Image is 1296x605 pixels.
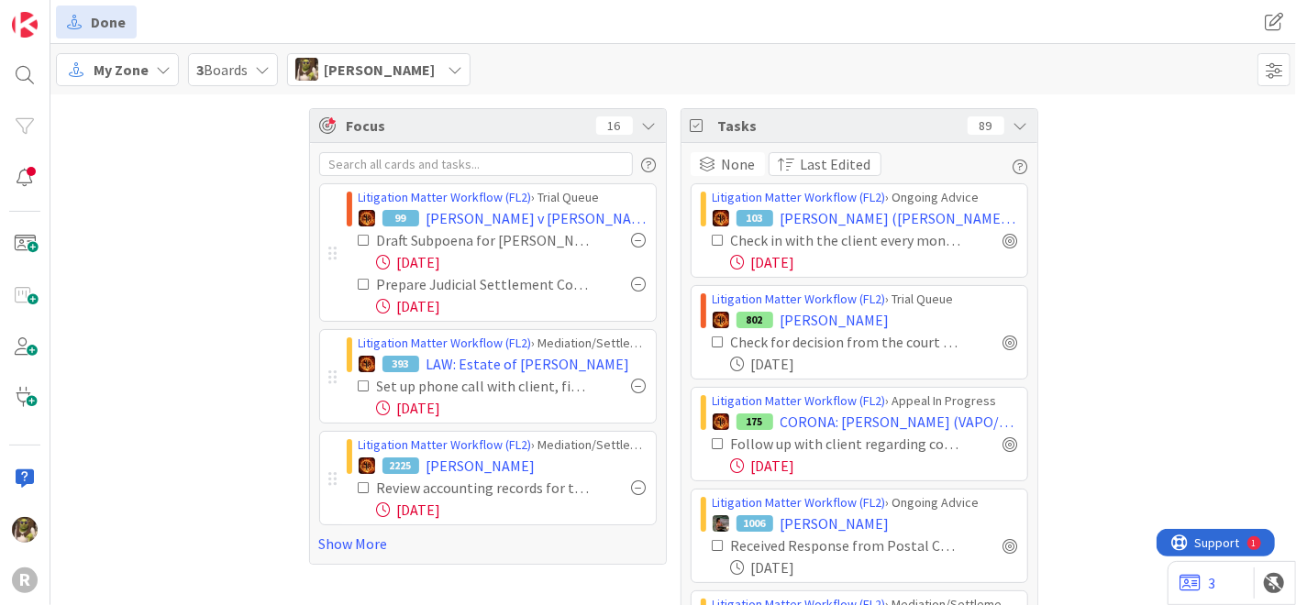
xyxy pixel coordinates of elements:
[737,210,773,226] div: 103
[426,207,647,229] span: [PERSON_NAME] v [PERSON_NAME]
[731,251,1018,273] div: [DATE]
[319,152,633,176] input: Search all cards and tasks...
[713,413,729,430] img: TR
[359,188,647,207] div: › Trial Queue
[426,353,630,375] span: LAW: Estate of [PERSON_NAME]
[596,116,633,135] div: 16
[968,116,1004,135] div: 89
[319,533,657,555] a: Show More
[713,312,729,328] img: TR
[722,153,756,175] span: None
[359,189,532,205] a: Litigation Matter Workflow (FL2)
[359,457,375,474] img: TR
[347,115,582,137] span: Focus
[295,58,318,81] img: DG
[12,517,38,543] img: DG
[91,11,126,33] span: Done
[56,5,137,38] a: Done
[713,210,729,226] img: TR
[359,356,375,372] img: TR
[713,188,1018,207] div: › Ongoing Advice
[359,210,375,226] img: TR
[377,375,592,397] div: Set up phone call with client, fiduciary and her attorney (see 9/8 email)
[196,60,204,79] b: 3
[377,295,647,317] div: [DATE]
[713,493,1018,512] div: › Ongoing Advice
[377,397,647,419] div: [DATE]
[324,59,435,81] span: [PERSON_NAME]
[731,331,963,353] div: Check for decision from the court (checked 09/02)
[382,457,419,474] div: 2225
[359,335,532,351] a: Litigation Matter Workflow (FL2)
[377,499,647,521] div: [DATE]
[718,115,958,137] span: Tasks
[713,391,1018,411] div: › Appeal In Progress
[359,334,647,353] div: › Mediation/Settlement in Progress
[95,7,100,22] div: 1
[1180,572,1215,594] a: 3
[713,189,886,205] a: Litigation Matter Workflow (FL2)
[781,309,890,331] span: [PERSON_NAME]
[731,433,963,455] div: Follow up with client regarding copies of the complaints against the court visitor, etc.
[731,455,1018,477] div: [DATE]
[801,153,871,175] span: Last Edited
[731,229,963,251] div: Check in with the client every month around the 15th Copy this task to next month if needed
[377,273,592,295] div: Prepare Judicial Settlement Conference Statement
[377,251,647,273] div: [DATE]
[731,353,1018,375] div: [DATE]
[737,312,773,328] div: 802
[731,556,1018,578] div: [DATE]
[359,435,647,455] div: › Mediation/Settlement in Progress
[713,290,1018,309] div: › Trial Queue
[94,59,149,81] span: My Zone
[713,494,886,511] a: Litigation Matter Workflow (FL2)
[12,12,38,38] img: Visit kanbanzone.com
[769,152,881,176] button: Last Edited
[781,512,890,534] span: [PERSON_NAME]
[382,210,419,226] div: 99
[196,59,248,81] span: Boards
[781,411,1018,433] span: CORONA: [PERSON_NAME] (VAPO/Guardianship)
[39,3,83,25] span: Support
[426,455,536,477] span: [PERSON_NAME]
[359,436,532,453] a: Litigation Matter Workflow (FL2)
[12,567,38,593] div: R
[737,413,773,430] div: 175
[731,534,963,556] div: Received Response from Postal Counsel?
[713,515,729,532] img: MW
[713,392,886,409] a: Litigation Matter Workflow (FL2)
[382,356,419,372] div: 393
[737,515,773,532] div: 1006
[377,229,592,251] div: Draft Subpoena for [PERSON_NAME]
[781,207,1018,229] span: [PERSON_NAME] ([PERSON_NAME] v [PERSON_NAME])
[713,291,886,307] a: Litigation Matter Workflow (FL2)
[377,477,592,499] div: Review accounting records for the trust / circulate to Trustee and Beneficiaries (see 9/2 email)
